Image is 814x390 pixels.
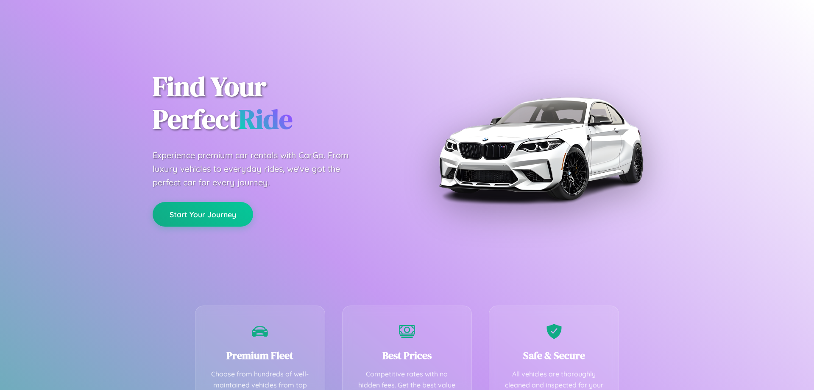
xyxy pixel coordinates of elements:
[502,348,606,362] h3: Safe & Secure
[153,202,253,227] button: Start Your Journey
[435,42,647,255] img: Premium BMW car rental vehicle
[355,348,459,362] h3: Best Prices
[153,70,394,136] h1: Find Your Perfect
[239,101,293,137] span: Ride
[153,149,365,189] p: Experience premium car rentals with CarGo. From luxury vehicles to everyday rides, we've got the ...
[208,348,312,362] h3: Premium Fleet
